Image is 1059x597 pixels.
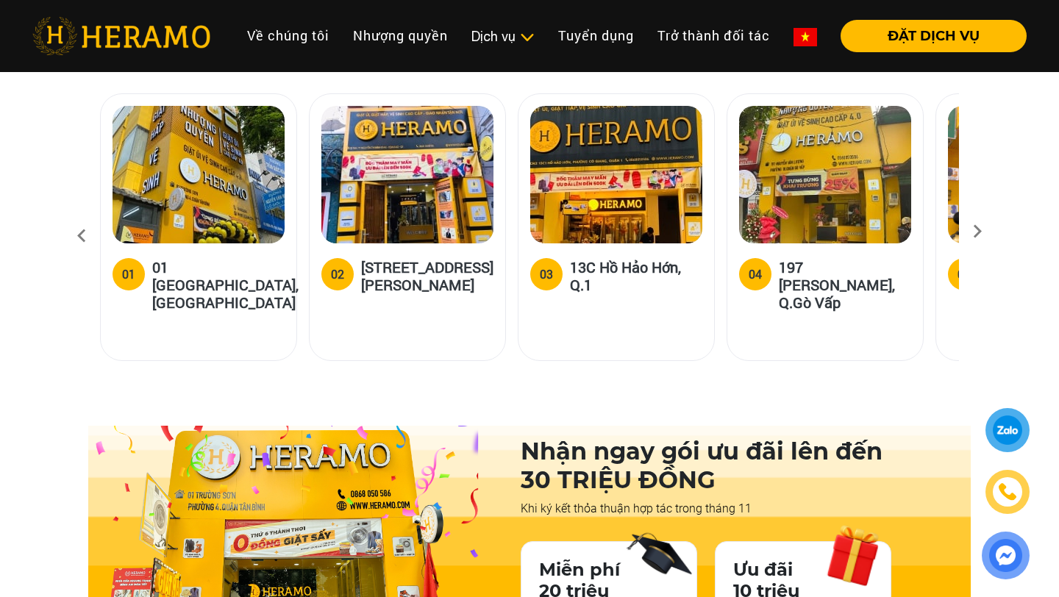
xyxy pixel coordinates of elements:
img: heramo-01-truong-son-quan-tan-binh [113,106,285,243]
img: phone-icon [998,482,1017,502]
a: phone-icon [987,471,1028,512]
img: vn-flag.png [794,28,817,46]
div: Dịch vụ [471,26,535,46]
button: ĐẶT DỊCH VỤ [841,20,1027,52]
img: heramo-logo.png [32,17,210,55]
h5: 13C Hồ Hảo Hớn, Q.1 [570,258,702,293]
img: subToggleIcon [519,30,535,45]
img: heramo-13c-ho-hao-hon-quan-1 [530,106,702,243]
a: Nhượng quyền [341,20,460,51]
img: discount-package-one.png [623,518,696,592]
h5: 197 [PERSON_NAME], Q.Gò Vấp [779,258,911,311]
h3: Nhận ngay gói ưu đãi lên đến 30 TRIỆU ĐỒNG [521,437,891,494]
h5: [STREET_ADDRESS][PERSON_NAME] [361,258,493,293]
a: Tuyển dụng [546,20,646,51]
a: Trở thành đối tác [646,20,782,51]
img: discount-package-two.png [817,518,891,592]
h5: 01 [GEOGRAPHIC_DATA], [GEOGRAPHIC_DATA] [152,258,299,311]
img: heramo-18a-71-nguyen-thi-minh-khai-quan-1 [321,106,493,243]
div: 03 [540,265,553,283]
img: heramo-197-nguyen-van-luong [739,106,911,243]
div: 01 [122,265,135,283]
a: ĐẶT DỊCH VỤ [829,29,1027,43]
a: Về chúng tôi [235,20,341,51]
div: 05 [958,265,971,283]
div: 02 [331,265,344,283]
p: Khi ký kết thỏa thuận hợp tác trong tháng 11 [521,500,891,518]
div: 04 [749,265,762,283]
